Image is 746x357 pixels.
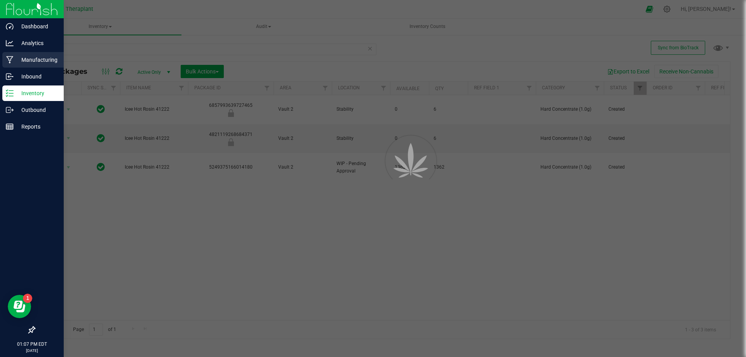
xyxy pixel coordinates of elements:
[14,122,60,131] p: Reports
[14,38,60,48] p: Analytics
[6,123,14,131] inline-svg: Reports
[3,348,60,354] p: [DATE]
[6,106,14,114] inline-svg: Outbound
[14,22,60,31] p: Dashboard
[23,294,32,303] iframe: Resource center unread badge
[6,23,14,30] inline-svg: Dashboard
[14,72,60,81] p: Inbound
[8,295,31,318] iframe: Resource center
[6,39,14,47] inline-svg: Analytics
[14,89,60,98] p: Inventory
[6,89,14,97] inline-svg: Inventory
[6,73,14,80] inline-svg: Inbound
[6,56,14,64] inline-svg: Manufacturing
[14,105,60,115] p: Outbound
[14,55,60,64] p: Manufacturing
[3,341,60,348] p: 01:07 PM EDT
